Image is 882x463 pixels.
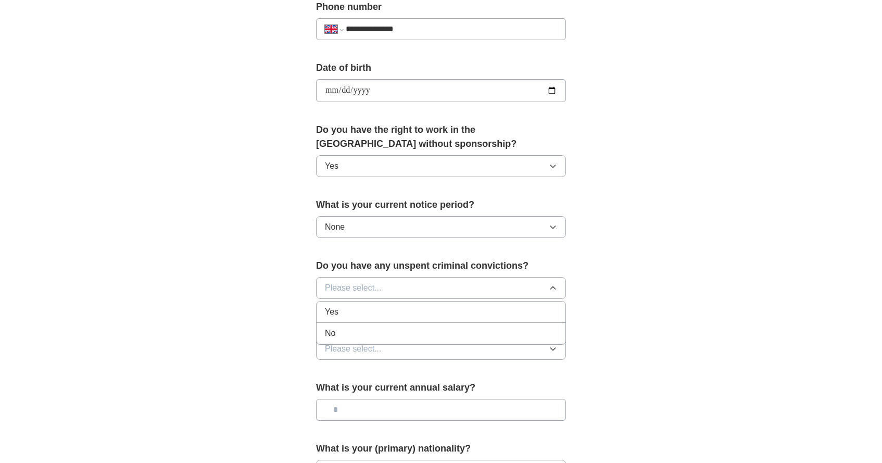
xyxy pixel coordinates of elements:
label: Do you have any unspent criminal convictions? [316,259,566,273]
span: Please select... [325,282,382,294]
label: Do you have the right to work in the [GEOGRAPHIC_DATA] without sponsorship? [316,123,566,151]
span: Yes [325,306,338,318]
button: None [316,216,566,238]
label: Date of birth [316,61,566,75]
span: Yes [325,160,338,172]
label: What is your current notice period? [316,198,566,212]
button: Please select... [316,338,566,360]
span: Please select... [325,343,382,355]
label: What is your current annual salary? [316,381,566,395]
label: What is your (primary) nationality? [316,442,566,456]
button: Yes [316,155,566,177]
span: None [325,221,345,233]
button: Please select... [316,277,566,299]
span: No [325,327,335,340]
